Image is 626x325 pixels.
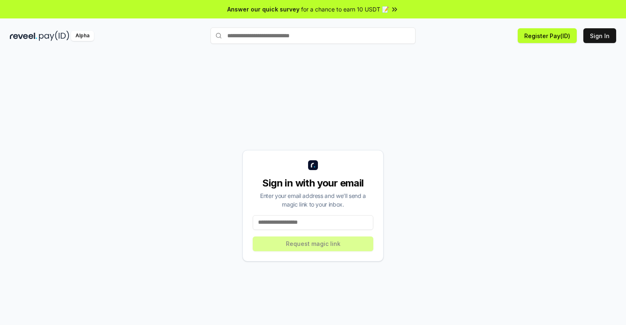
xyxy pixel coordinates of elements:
div: Alpha [71,31,94,41]
div: Enter your email address and we’ll send a magic link to your inbox. [253,191,373,209]
img: logo_small [308,160,318,170]
button: Sign In [583,28,616,43]
img: pay_id [39,31,69,41]
button: Register Pay(ID) [518,28,577,43]
div: Sign in with your email [253,177,373,190]
img: reveel_dark [10,31,37,41]
span: Answer our quick survey [227,5,299,14]
span: for a chance to earn 10 USDT 📝 [301,5,389,14]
